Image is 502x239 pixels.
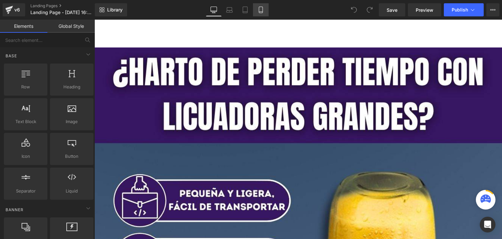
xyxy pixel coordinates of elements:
div: v6 [13,6,21,14]
span: Liquid [52,188,92,194]
span: Landing Page - [DATE] 16:09:31 [30,10,93,15]
span: Preview [416,7,433,13]
button: Publish [444,3,484,16]
a: New Library [95,3,127,16]
span: Image [52,118,92,125]
span: Heading [52,83,92,90]
span: Row [6,83,45,90]
a: Laptop [222,3,237,16]
a: v6 [3,3,25,16]
button: Undo [347,3,360,16]
span: Text Block [6,118,45,125]
span: Icon [6,153,45,160]
span: Separator [6,188,45,194]
a: Preview [408,3,441,16]
a: Desktop [206,3,222,16]
span: Save [387,7,397,13]
a: Landing Pages [30,3,106,9]
button: Redo [363,3,376,16]
a: Mobile [253,3,269,16]
span: Library [107,7,123,13]
span: Publish [452,7,468,12]
a: Tablet [237,3,253,16]
a: Global Style [47,20,95,33]
div: Open Intercom Messenger [480,217,495,232]
span: Banner [5,207,24,213]
span: Button [52,153,92,160]
span: Base [5,53,18,59]
button: More [486,3,499,16]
